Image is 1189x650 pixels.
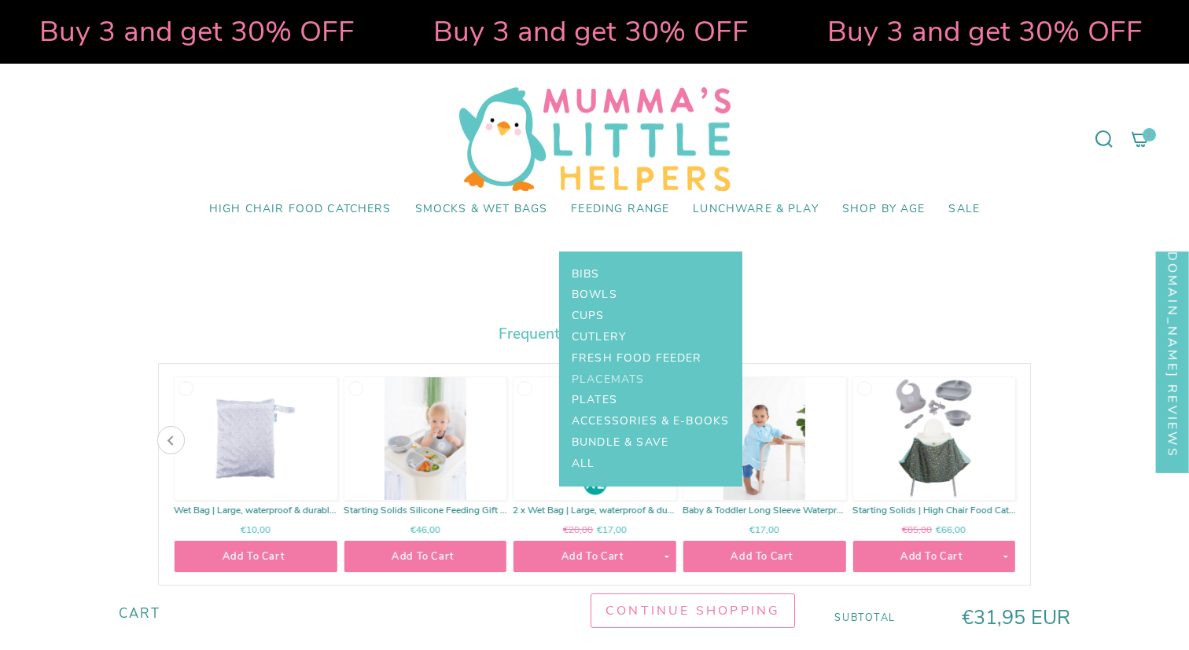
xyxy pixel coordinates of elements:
[606,602,780,619] span: Continue Shopping
[1143,128,1156,141] span: 1
[430,12,745,51] strong: Buy 3 and get 30% OFF
[410,523,440,536] span: €46,00
[158,325,1031,343] h2: Frequently Bought Together
[513,505,677,516] a: 2 x Wet Bag | Large, waterproof & durable with zip - Bundle
[834,612,904,626] span: Subtotal
[948,203,980,216] span: SALE
[852,505,1016,516] a: Starting Solids | High Chair Food Catcher & Silicone Feeding Set - Grey
[572,454,594,475] a: All
[572,457,594,471] span: All
[572,394,617,407] span: Plates
[902,523,932,536] span: €85,00
[962,605,1070,632] span: €31,95 EUR
[197,191,403,228] a: High Chair Food Catchers
[572,411,729,432] a: Accessories & E-Books
[415,203,548,216] span: Smocks & Wet Bags
[403,191,560,228] a: Smocks & Wet Bags
[572,264,600,285] a: Bibs
[572,352,702,365] span: Fresh Food Feeder
[681,191,830,228] a: Lunchware & Play
[559,191,681,228] a: Feeding Range
[591,593,795,628] a: Continue Shopping
[749,523,779,536] span: €17,00
[937,191,992,228] a: SALE
[572,268,600,281] span: Bibs
[596,523,626,536] span: €17,00
[572,415,729,428] span: Accessories & E-Books
[830,191,937,228] a: Shop by Age
[572,436,668,450] span: Bundle & Save
[572,306,605,327] a: Cups
[158,343,1031,359] div: Click to add
[572,310,605,323] span: Cups
[36,12,352,51] strong: Buy 3 and get 30% OFF
[572,432,668,454] a: Bundle & Save
[682,505,846,516] a: Baby & Toddler Long Sleeve Waterproof [PERSON_NAME] Bib - Blue
[572,327,626,348] a: Cutlery
[1122,87,1158,191] a: 1
[842,203,926,216] span: Shop by Age
[209,203,392,216] span: High Chair Food Catchers
[572,288,617,302] span: Bowls
[572,390,617,411] a: Plates
[173,505,337,516] a: Wet Bag | Large, waterproof & durable with zip - Cloudy Grey
[572,373,644,387] span: Placemats
[119,605,160,623] h1: Cart
[572,369,644,391] a: Placemats
[571,203,669,216] span: Feeding Range
[936,523,966,536] span: €66,00
[1156,211,1189,472] div: Click to open Judge.me floating reviews tab
[241,523,271,536] span: €10,00
[559,191,681,228] div: Feeding Range Bibs Bowls Cups Cutlery Fresh Food Feeder Placemats Plates Accessories & E-Books Bu...
[824,12,1139,51] strong: Buy 3 and get 30% OFF
[343,505,507,516] a: Starting Solids Silicone Feeding Gift Set - Grey
[572,331,626,344] span: Cutlery
[693,203,818,216] span: Lunchware & Play
[572,285,617,306] a: Bowls
[562,523,592,536] span: €20,00
[459,87,731,191] img: Mumma’s Little Helpers
[572,348,702,369] a: Fresh Food Feeder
